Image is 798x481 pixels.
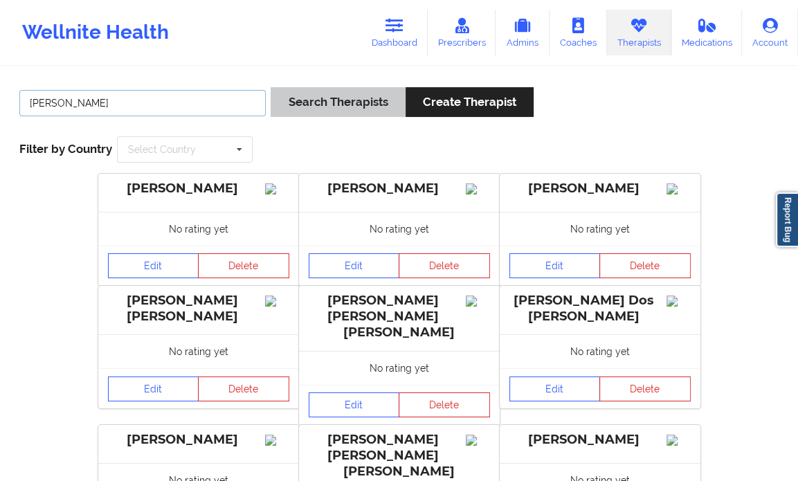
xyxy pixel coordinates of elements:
[299,351,500,385] div: No rating yet
[108,293,289,325] div: [PERSON_NAME] [PERSON_NAME]
[265,183,289,194] img: Image%2Fplaceholer-image.png
[309,181,490,197] div: [PERSON_NAME]
[361,10,428,55] a: Dashboard
[309,293,490,341] div: [PERSON_NAME] [PERSON_NAME] [PERSON_NAME]
[128,145,196,154] div: Select Country
[671,10,743,55] a: Medications
[309,392,400,417] a: Edit
[108,376,199,401] a: Edit
[265,296,289,307] img: Image%2Fplaceholer-image.png
[299,212,500,246] div: No rating yet
[406,87,534,117] button: Create Therapist
[496,10,550,55] a: Admins
[500,334,700,368] div: No rating yet
[309,253,400,278] a: Edit
[399,253,490,278] button: Delete
[776,192,798,247] a: Report Bug
[108,181,289,197] div: [PERSON_NAME]
[599,253,691,278] button: Delete
[466,296,490,307] img: Image%2Fplaceholer-image.png
[666,435,691,446] img: Image%2Fplaceholer-image.png
[509,432,691,448] div: [PERSON_NAME]
[108,432,289,448] div: [PERSON_NAME]
[466,183,490,194] img: Image%2Fplaceholer-image.png
[198,376,289,401] button: Delete
[509,253,601,278] a: Edit
[509,181,691,197] div: [PERSON_NAME]
[108,253,199,278] a: Edit
[666,296,691,307] img: Image%2Fplaceholer-image.png
[98,334,299,368] div: No rating yet
[500,212,700,246] div: No rating yet
[599,376,691,401] button: Delete
[19,142,112,156] span: Filter by Country
[607,10,671,55] a: Therapists
[98,212,299,246] div: No rating yet
[265,435,289,446] img: Image%2Fplaceholer-image.png
[309,432,490,480] div: [PERSON_NAME] [PERSON_NAME] [PERSON_NAME]
[466,435,490,446] img: Image%2Fplaceholer-image.png
[19,90,266,116] input: Search Keywords
[198,253,289,278] button: Delete
[509,376,601,401] a: Edit
[271,87,405,117] button: Search Therapists
[666,183,691,194] img: Image%2Fplaceholer-image.png
[550,10,607,55] a: Coaches
[742,10,798,55] a: Account
[399,392,490,417] button: Delete
[509,293,691,325] div: [PERSON_NAME] Dos [PERSON_NAME]
[428,10,496,55] a: Prescribers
